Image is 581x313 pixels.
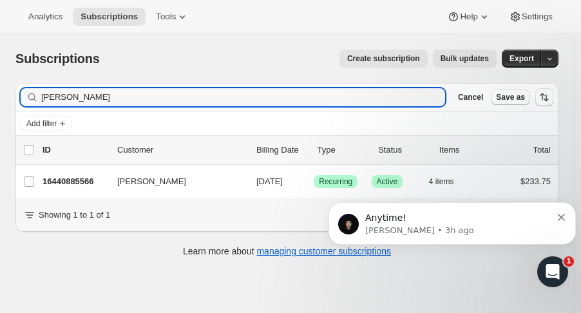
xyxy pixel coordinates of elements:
[564,256,574,267] span: 1
[148,8,196,26] button: Tools
[439,8,498,26] button: Help
[26,119,57,129] span: Add filter
[110,171,238,192] button: [PERSON_NAME]
[439,144,490,156] div: Items
[256,144,307,156] p: Billing Date
[43,175,107,188] p: 16440885566
[491,90,530,105] button: Save as
[21,8,70,26] button: Analytics
[458,92,483,102] span: Cancel
[156,12,176,22] span: Tools
[502,50,542,68] button: Export
[496,92,525,102] span: Save as
[21,116,72,131] button: Add filter
[522,12,553,22] span: Settings
[39,209,110,222] p: Showing 1 to 1 of 1
[378,144,429,156] p: Status
[183,245,391,258] p: Learn more about
[117,175,186,188] span: [PERSON_NAME]
[15,52,100,66] span: Subscriptions
[535,88,553,106] button: Sort the results
[323,175,581,278] iframe: Intercom notifications message
[429,173,468,191] button: 4 items
[510,53,534,64] span: Export
[501,8,560,26] button: Settings
[319,176,352,187] span: Recurring
[533,144,551,156] p: Total
[339,50,428,68] button: Create subscription
[460,12,477,22] span: Help
[43,144,551,156] div: IDCustomerBilling DateTypeStatusItemsTotal
[433,50,497,68] button: Bulk updates
[441,53,489,64] span: Bulk updates
[347,53,420,64] span: Create subscription
[41,88,445,106] input: Filter subscribers
[318,144,368,156] div: Type
[43,173,551,191] div: 16440885566[PERSON_NAME][DATE]SuccessRecurringSuccessActive4 items$233.75
[537,256,568,287] iframe: Intercom live chat
[43,144,107,156] p: ID
[256,246,391,256] a: managing customer subscriptions
[81,12,138,22] span: Subscriptions
[117,144,246,156] p: Customer
[28,12,62,22] span: Analytics
[256,176,283,186] span: [DATE]
[453,90,488,105] button: Cancel
[73,8,146,26] button: Subscriptions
